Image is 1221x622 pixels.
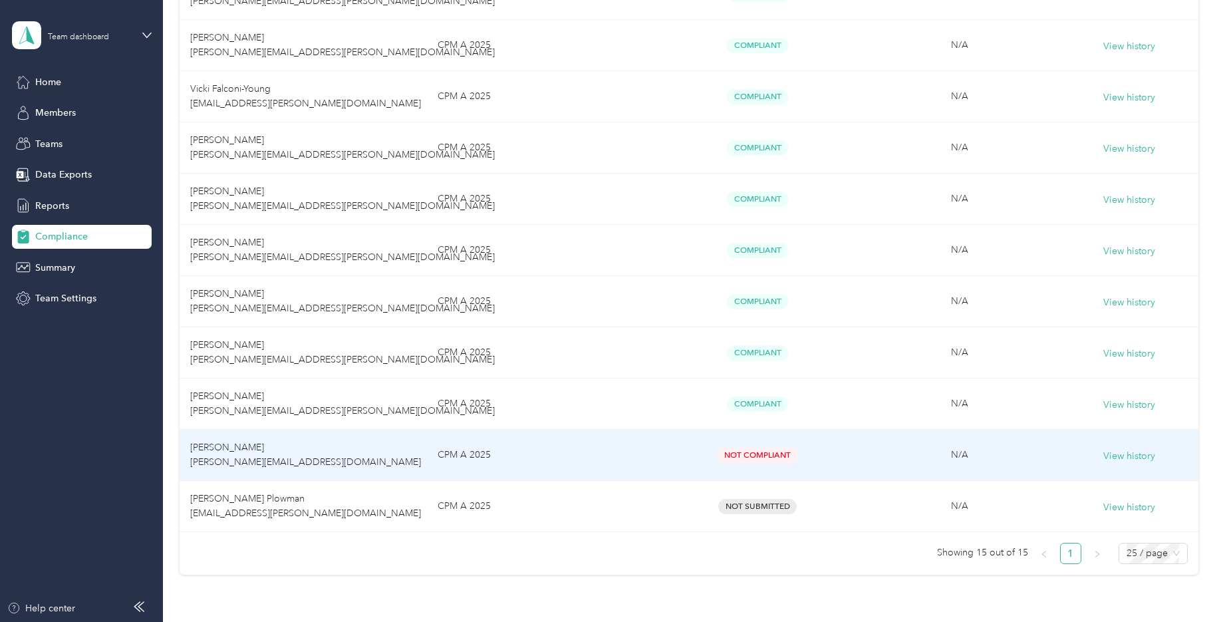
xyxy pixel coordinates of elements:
[1103,244,1155,259] button: View history
[1033,543,1055,564] button: left
[190,83,421,109] span: Vicki Falconi-Young [EMAIL_ADDRESS][PERSON_NAME][DOMAIN_NAME]
[1103,295,1155,310] button: View history
[727,140,788,156] span: Compliant
[190,288,495,314] span: [PERSON_NAME] [PERSON_NAME][EMAIL_ADDRESS][PERSON_NAME][DOMAIN_NAME]
[427,71,656,122] td: CPM A 2025
[1127,544,1180,563] span: 25 / page
[1103,90,1155,105] button: View history
[427,327,656,379] td: CPM A 2025
[951,347,968,358] span: N/A
[1147,547,1221,622] iframe: Everlance-gr Chat Button Frame
[718,448,798,463] span: Not Compliant
[35,106,76,120] span: Members
[1033,543,1055,564] li: Previous Page
[727,396,788,412] span: Compliant
[7,601,75,615] button: Help center
[727,294,788,309] span: Compliant
[951,193,968,204] span: N/A
[1103,39,1155,54] button: View history
[951,39,968,51] span: N/A
[1087,543,1108,564] li: Next Page
[1087,543,1108,564] button: right
[1060,543,1081,564] li: 1
[35,75,61,89] span: Home
[727,192,788,207] span: Compliant
[190,390,495,416] span: [PERSON_NAME] [PERSON_NAME][EMAIL_ADDRESS][PERSON_NAME][DOMAIN_NAME]
[190,186,495,212] span: [PERSON_NAME] [PERSON_NAME][EMAIL_ADDRESS][PERSON_NAME][DOMAIN_NAME]
[951,398,968,409] span: N/A
[427,174,656,225] td: CPM A 2025
[190,134,495,160] span: [PERSON_NAME] [PERSON_NAME][EMAIL_ADDRESS][PERSON_NAME][DOMAIN_NAME]
[35,168,92,182] span: Data Exports
[951,295,968,307] span: N/A
[427,225,656,276] td: CPM A 2025
[1040,550,1048,558] span: left
[1093,550,1101,558] span: right
[35,261,75,275] span: Summary
[35,291,96,305] span: Team Settings
[951,449,968,460] span: N/A
[190,442,421,468] span: [PERSON_NAME] [PERSON_NAME][EMAIL_ADDRESS][DOMAIN_NAME]
[48,33,109,41] div: Team dashboard
[1103,142,1155,156] button: View history
[951,244,968,255] span: N/A
[427,379,656,430] td: CPM A 2025
[427,276,656,327] td: CPM A 2025
[35,199,69,213] span: Reports
[727,243,788,258] span: Compliant
[951,142,968,153] span: N/A
[937,543,1028,563] span: Showing 15 out of 15
[727,345,788,361] span: Compliant
[727,89,788,104] span: Compliant
[427,122,656,174] td: CPM A 2025
[1061,544,1081,563] a: 1
[427,481,656,532] td: CPM A 2025
[190,237,495,263] span: [PERSON_NAME] [PERSON_NAME][EMAIL_ADDRESS][PERSON_NAME][DOMAIN_NAME]
[1103,347,1155,361] button: View history
[1103,500,1155,515] button: View history
[718,499,797,514] span: Not Submitted
[1103,398,1155,412] button: View history
[1103,193,1155,208] button: View history
[427,20,656,71] td: CPM A 2025
[951,90,968,102] span: N/A
[1103,449,1155,464] button: View history
[190,32,495,58] span: [PERSON_NAME] [PERSON_NAME][EMAIL_ADDRESS][PERSON_NAME][DOMAIN_NAME]
[35,230,88,243] span: Compliance
[427,430,656,481] td: CPM A 2025
[951,500,968,512] span: N/A
[190,493,421,519] span: [PERSON_NAME] Plowman [EMAIL_ADDRESS][PERSON_NAME][DOMAIN_NAME]
[727,38,788,53] span: Compliant
[190,339,495,365] span: [PERSON_NAME] [PERSON_NAME][EMAIL_ADDRESS][PERSON_NAME][DOMAIN_NAME]
[1119,543,1188,564] div: Page Size
[35,137,63,151] span: Teams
